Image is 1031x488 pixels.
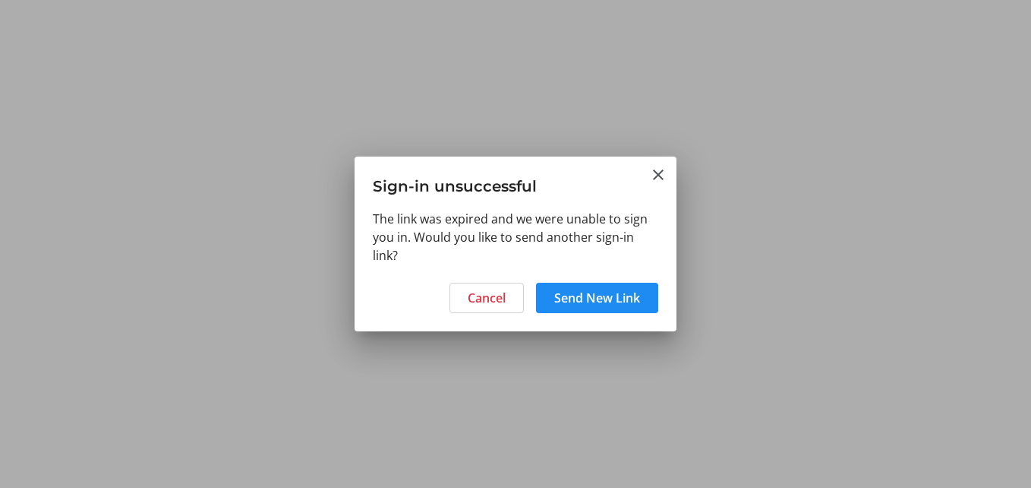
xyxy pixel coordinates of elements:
div: The link was expired and we were unable to sign you in. Would you like to send another sign-in link? [355,210,676,274]
button: Send New Link [536,283,658,313]
span: Send New Link [554,289,640,307]
h3: Sign-in unsuccessful [355,157,676,209]
span: Cancel [468,289,506,307]
button: Cancel [449,283,524,313]
button: Close [649,166,667,184]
